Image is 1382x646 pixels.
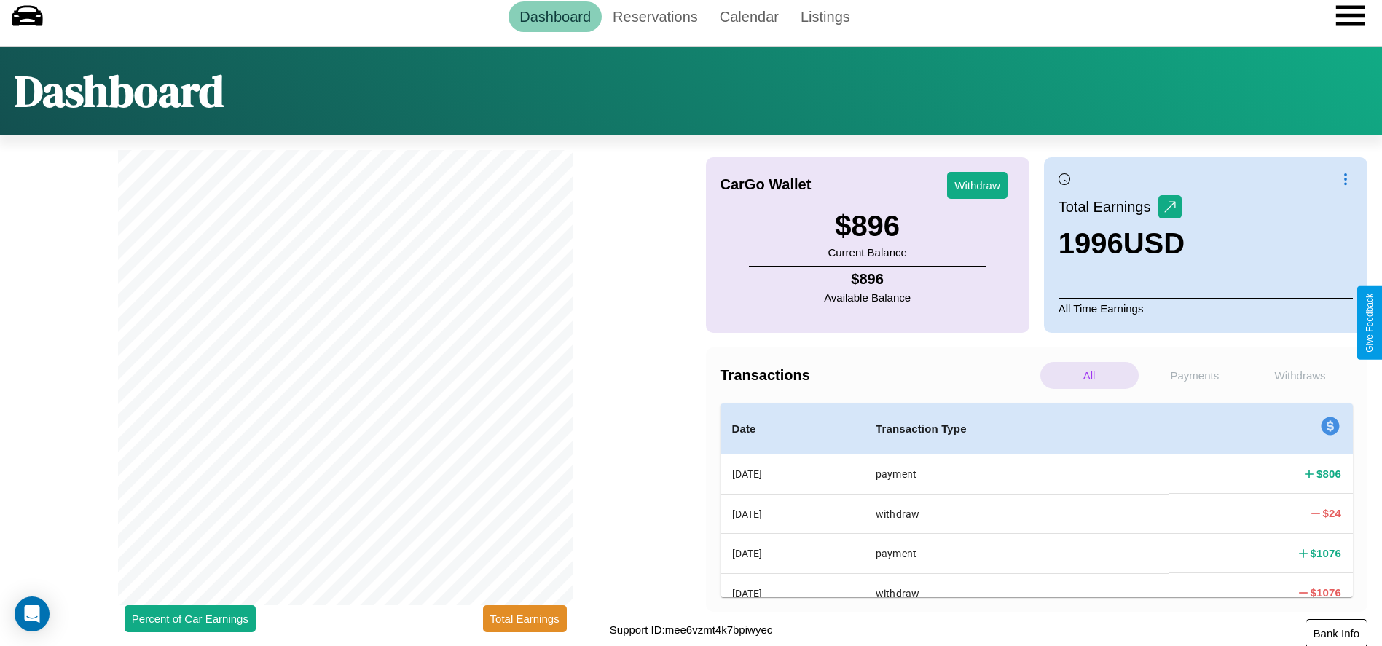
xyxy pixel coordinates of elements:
p: All Time Earnings [1059,298,1353,318]
th: [DATE] [721,534,864,573]
th: [DATE] [721,494,864,533]
th: withdraw [864,494,1169,533]
p: Available Balance [824,288,911,307]
a: Calendar [709,1,790,32]
p: Total Earnings [1059,194,1158,220]
p: Support ID: mee6vzmt4k7bpiwyec [610,620,772,639]
p: Withdraws [1251,362,1349,389]
h4: Transactions [721,367,1037,384]
th: withdraw [864,573,1169,612]
h4: Transaction Type [876,420,1158,438]
div: Open Intercom Messenger [15,596,50,631]
p: All [1040,362,1139,389]
a: Reservations [602,1,709,32]
h3: 1996 USD [1059,227,1185,260]
h4: Date [732,420,852,438]
th: payment [864,534,1169,573]
a: Dashboard [509,1,602,32]
button: Percent of Car Earnings [125,605,256,632]
th: payment [864,454,1169,495]
h1: Dashboard [15,61,224,121]
a: Listings [790,1,861,32]
button: Total Earnings [483,605,567,632]
div: Give Feedback [1365,294,1375,352]
h4: $ 896 [824,271,911,288]
th: [DATE] [721,573,864,612]
th: [DATE] [721,454,864,495]
button: Withdraw [947,172,1008,199]
p: Current Balance [828,243,906,262]
h4: CarGo Wallet [721,176,812,193]
h4: $ 24 [1323,505,1342,521]
p: Payments [1146,362,1244,389]
h4: $ 806 [1316,466,1341,481]
h4: $ 1076 [1311,585,1341,600]
h4: $ 1076 [1311,545,1341,561]
h3: $ 896 [828,210,906,243]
